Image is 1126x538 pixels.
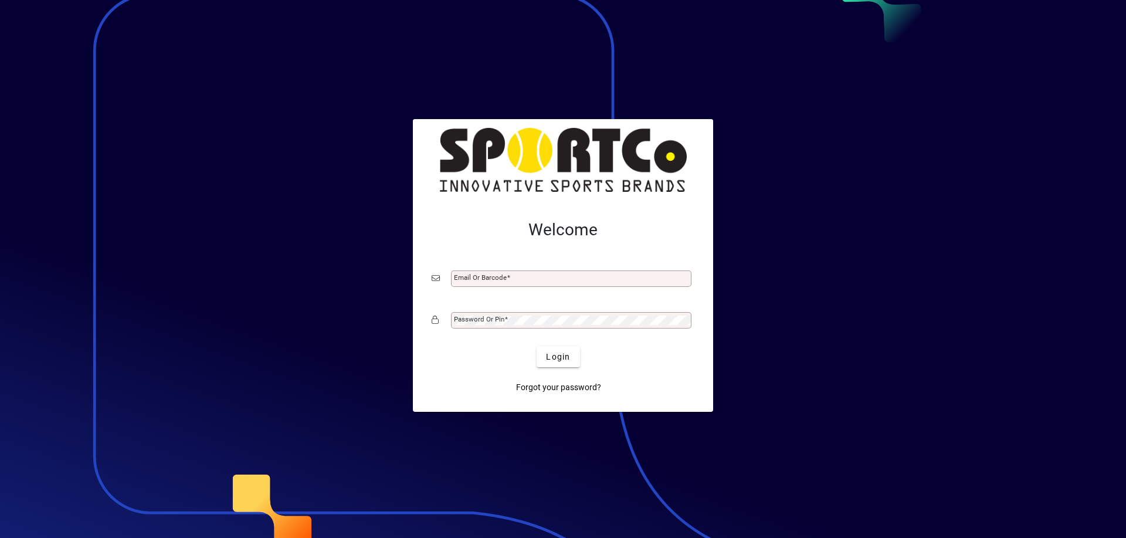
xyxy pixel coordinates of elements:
[511,377,606,398] a: Forgot your password?
[537,346,579,367] button: Login
[516,381,601,394] span: Forgot your password?
[454,315,504,323] mat-label: Password or Pin
[454,273,507,282] mat-label: Email or Barcode
[546,351,570,363] span: Login
[432,220,694,240] h2: Welcome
